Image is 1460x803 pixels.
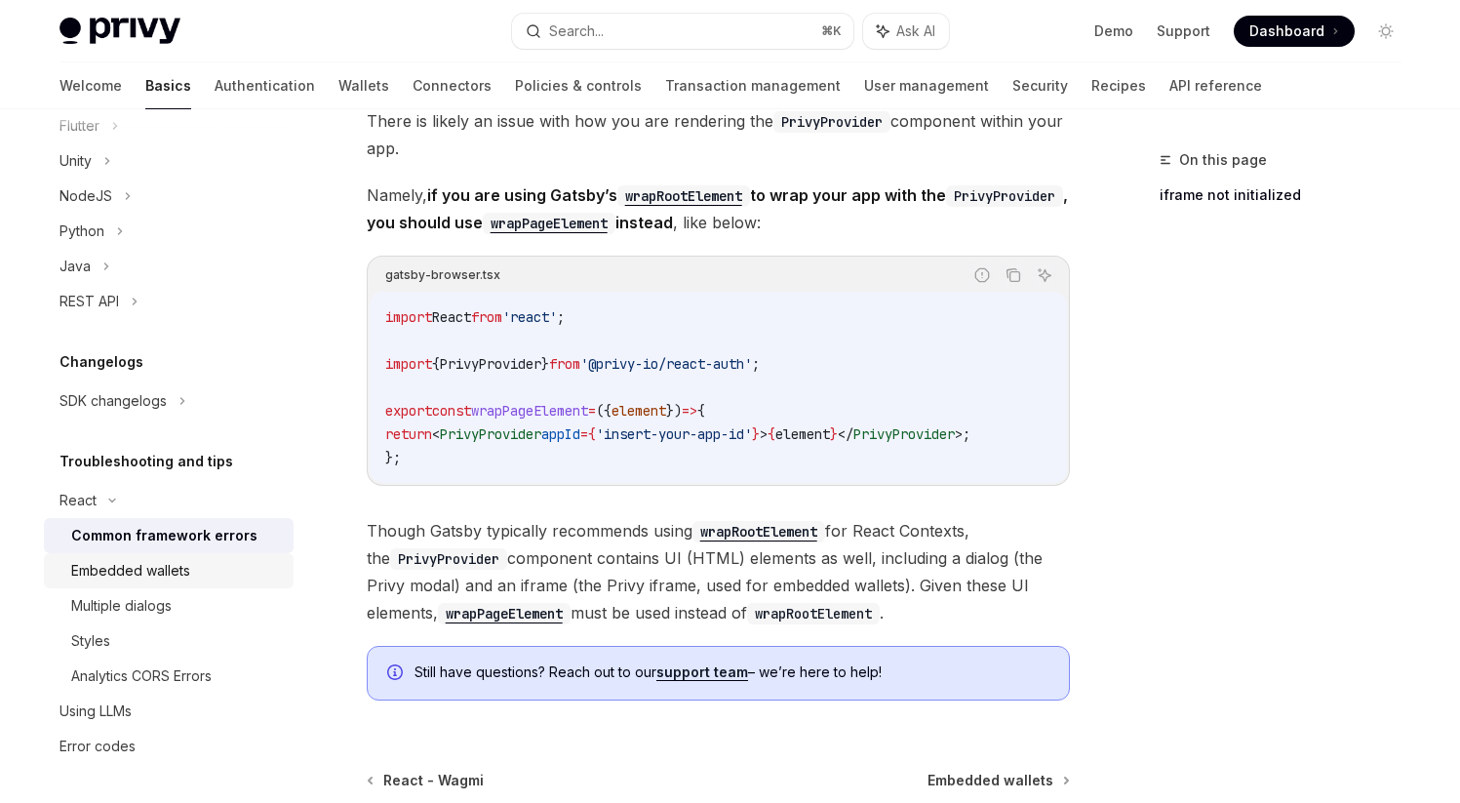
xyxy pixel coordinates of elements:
span: { [432,355,440,373]
span: PrivyProvider [440,355,541,373]
div: SDK changelogs [59,389,167,413]
img: light logo [59,18,180,45]
span: }; [385,449,401,466]
a: React - Wagmi [369,771,484,790]
span: 'insert-your-app-id' [596,425,752,443]
span: Though Gatsby typically recommends using for React Contexts, the component contains UI (HTML) ele... [367,517,1070,626]
div: NodeJS [59,184,112,208]
a: Embedded wallets [927,771,1068,790]
div: Using LLMs [59,700,132,723]
span: ⌘ K [821,23,842,39]
span: appId [541,425,580,443]
span: from [549,355,580,373]
a: Wallets [338,62,389,109]
span: Ask AI [896,21,935,41]
span: wrapPageElement [471,402,588,420]
div: Embedded wallets [71,559,190,582]
a: Recipes [1091,62,1146,109]
code: PrivyProvider [390,548,507,570]
span: }) [666,402,682,420]
span: 'react' [502,308,557,326]
code: wrapRootElement [617,185,750,207]
span: = [580,425,588,443]
a: Demo [1094,21,1133,41]
a: Authentication [215,62,315,109]
a: wrapRootElement [692,521,825,541]
div: Java [59,255,91,278]
svg: Info [387,664,407,684]
span: PrivyProvider [853,425,955,443]
div: Multiple dialogs [71,594,172,618]
span: } [752,425,760,443]
button: Ask AI [1032,262,1057,288]
button: Report incorrect code [969,262,995,288]
a: Basics [145,62,191,109]
span: </ [838,425,853,443]
span: There is likely an issue with how you are rendering the component within your app. [367,107,1070,162]
a: support team [656,663,748,681]
span: { [697,402,705,420]
span: } [830,425,838,443]
a: Policies & controls [515,62,642,109]
div: Analytics CORS Errors [71,664,212,688]
a: Embedded wallets [44,553,294,588]
a: Dashboard [1234,16,1355,47]
div: Search... [549,20,604,43]
span: < [432,425,440,443]
a: Support [1157,21,1210,41]
a: iframe not initialized [1160,180,1417,211]
span: On this page [1179,148,1267,172]
div: Unity [59,149,92,173]
span: > [760,425,768,443]
div: Python [59,220,104,243]
span: Embedded wallets [927,771,1053,790]
span: = [588,402,596,420]
a: API reference [1169,62,1262,109]
span: Dashboard [1249,21,1324,41]
h5: Changelogs [59,350,143,374]
span: return [385,425,432,443]
div: gatsby-browser.tsx [385,262,500,288]
a: Error codes [44,729,294,764]
a: wrapRootElement [617,185,750,205]
code: wrapPageElement [438,603,571,624]
div: Common framework errors [71,524,257,547]
a: Styles [44,623,294,659]
a: Using LLMs [44,694,294,729]
a: Welcome [59,62,122,109]
span: import [385,355,432,373]
button: Search...⌘K [512,14,853,49]
div: Styles [71,629,110,653]
span: PrivyProvider [440,425,541,443]
a: wrapPageElement [483,213,615,232]
button: Ask AI [863,14,949,49]
button: Copy the contents from the code block [1001,262,1026,288]
code: PrivyProvider [946,185,1063,207]
div: REST API [59,290,119,313]
span: export [385,402,432,420]
span: Namely, , like below: [367,181,1070,236]
code: PrivyProvider [773,111,890,133]
span: Still have questions? Reach out to our – we’re here to help! [414,662,1049,682]
a: wrapPageElement [438,603,571,622]
div: Error codes [59,735,136,758]
code: wrapRootElement [692,521,825,542]
span: => [682,402,697,420]
span: const [432,402,471,420]
span: } [541,355,549,373]
a: Common framework errors [44,518,294,553]
a: User management [864,62,989,109]
span: { [768,425,775,443]
span: ({ [596,402,612,420]
a: Multiple dialogs [44,588,294,623]
span: { [588,425,596,443]
span: import [385,308,432,326]
strong: if you are using Gatsby’s to wrap your app with the , you should use instead [367,185,1068,232]
span: ; [963,425,970,443]
div: React [59,489,97,512]
code: wrapPageElement [483,213,615,234]
code: wrapRootElement [747,603,880,624]
span: React [432,308,471,326]
span: element [612,402,666,420]
a: Transaction management [665,62,841,109]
